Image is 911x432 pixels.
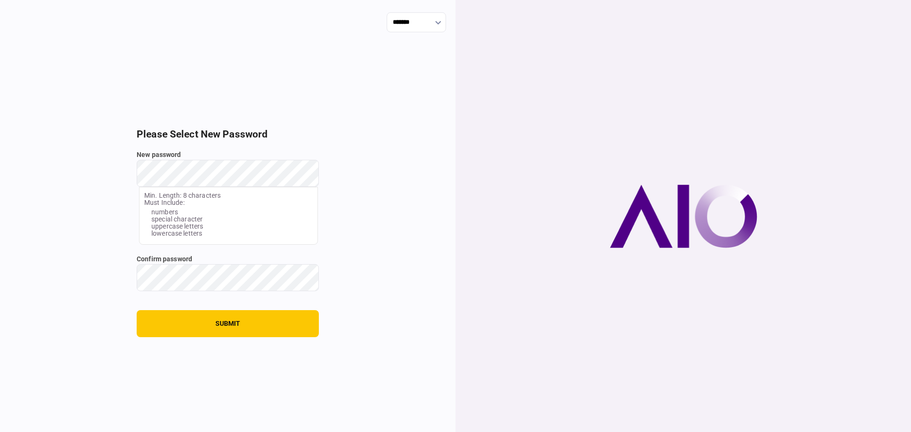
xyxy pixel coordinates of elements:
[151,230,313,237] li: lowercase letters
[151,223,313,230] li: uppercase letters
[151,209,313,216] li: numbers
[137,264,319,291] input: Confirm password
[139,187,318,245] section: Min. Length: 8 characters Must Include:
[610,184,757,248] img: AIO company logo
[137,254,319,264] label: Confirm password
[387,12,446,32] input: show language options
[137,160,319,187] input: New password
[151,216,313,223] li: special character
[137,129,319,140] h2: Please Select New Password
[137,150,319,160] label: New password
[137,310,319,337] button: submit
